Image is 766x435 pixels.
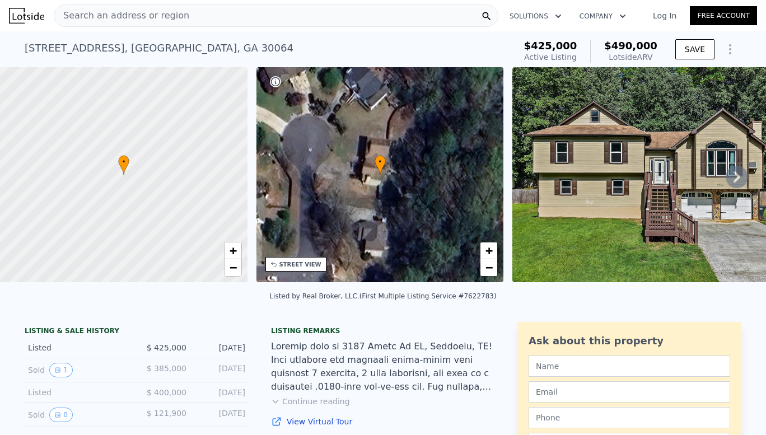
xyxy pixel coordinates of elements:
div: Sold [28,408,128,422]
button: Show Options [719,38,741,60]
div: LISTING & SALE HISTORY [25,326,249,338]
span: + [485,244,493,258]
div: STREET VIEW [279,260,321,269]
button: View historical data [49,408,73,422]
div: Lotside ARV [604,52,657,63]
div: Listing remarks [271,326,495,335]
span: $ 121,900 [147,409,186,418]
div: Listed [28,342,128,353]
a: Log In [639,10,690,21]
a: Zoom out [480,259,497,276]
button: Company [571,6,635,26]
input: Name [529,356,730,377]
a: Zoom in [225,242,241,259]
span: $ 385,000 [147,364,186,373]
span: $425,000 [524,40,577,52]
a: Zoom in [480,242,497,259]
div: Loremip dolo si 3187 Ametc Ad EL, Seddoeiu, TE! Inci utlabore etd magnaali enima-minim veni quisn... [271,340,495,394]
div: Listed [28,387,128,398]
span: $490,000 [604,40,657,52]
span: $ 425,000 [147,343,186,352]
button: SAVE [675,39,714,59]
div: [DATE] [195,387,245,398]
button: Solutions [501,6,571,26]
span: Search an address or region [54,9,189,22]
a: View Virtual Tour [271,416,495,427]
div: [STREET_ADDRESS] , [GEOGRAPHIC_DATA] , GA 30064 [25,40,293,56]
a: Free Account [690,6,757,25]
span: • [118,157,129,167]
div: Ask about this property [529,333,730,349]
a: Zoom out [225,259,241,276]
div: • [118,155,129,175]
div: [DATE] [195,408,245,422]
button: View historical data [49,363,73,377]
div: Listed by Real Broker, LLC. (First Multiple Listing Service #7622783) [269,292,496,300]
div: Sold [28,363,128,377]
span: − [229,260,236,274]
span: • [375,157,386,167]
div: [DATE] [195,363,245,377]
img: Lotside [9,8,44,24]
input: Email [529,381,730,403]
input: Phone [529,407,730,428]
div: • [375,155,386,175]
span: $ 400,000 [147,388,186,397]
span: − [485,260,493,274]
div: [DATE] [195,342,245,353]
span: Active Listing [524,53,577,62]
span: + [229,244,236,258]
button: Continue reading [271,396,350,407]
